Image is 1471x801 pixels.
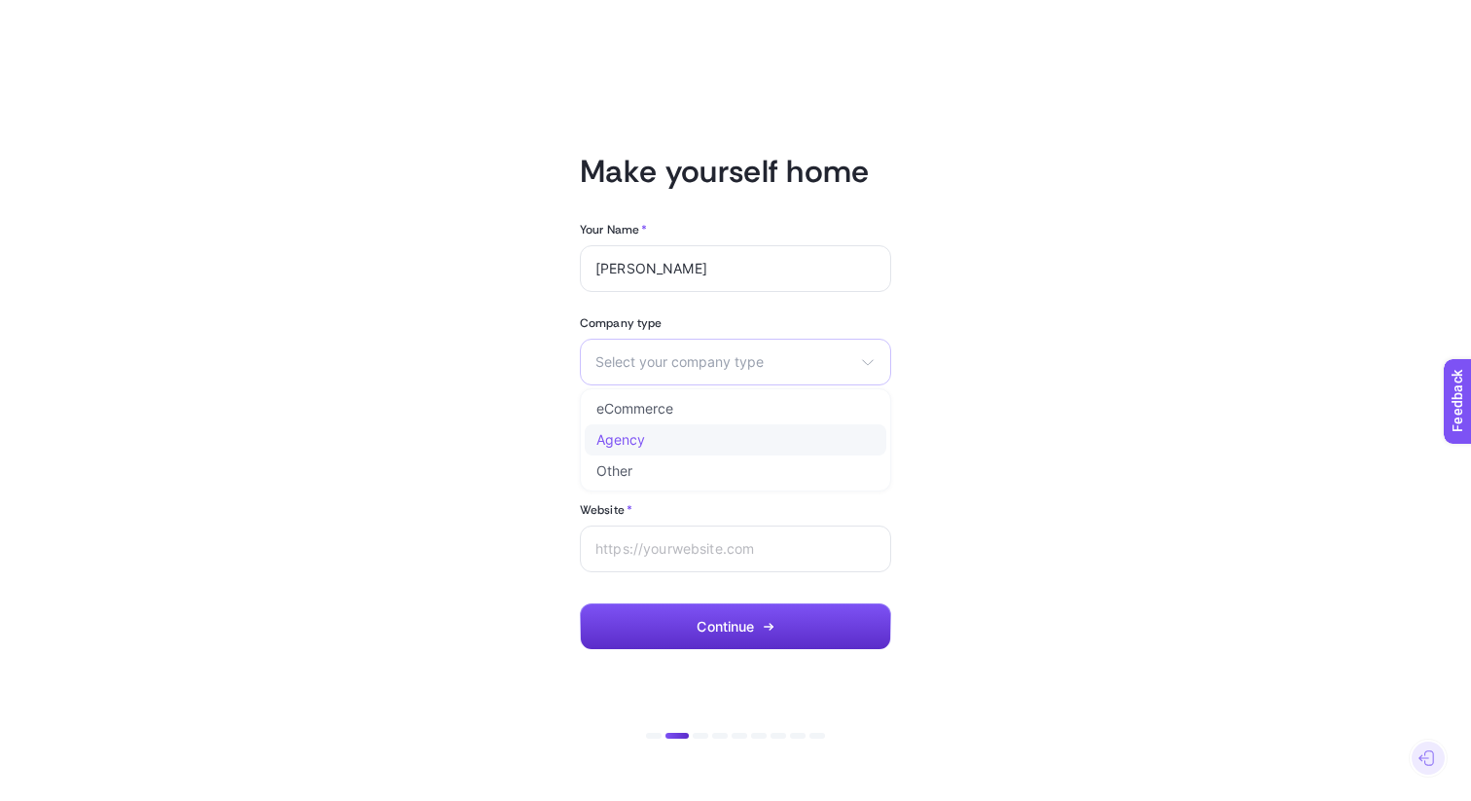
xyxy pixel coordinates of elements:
[580,502,632,518] label: Website
[580,152,891,191] h1: Make yourself home
[580,603,891,650] button: Continue
[595,261,876,276] input: Please enter your name
[580,222,647,237] label: Your Name
[580,315,891,331] label: Company type
[596,463,632,479] span: Other
[596,401,673,417] span: eCommerce
[595,541,876,557] input: https://yourwebsite.com
[595,354,852,370] span: Select your company type
[697,619,754,635] span: Continue
[596,432,645,448] span: Agency
[12,6,74,21] span: Feedback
